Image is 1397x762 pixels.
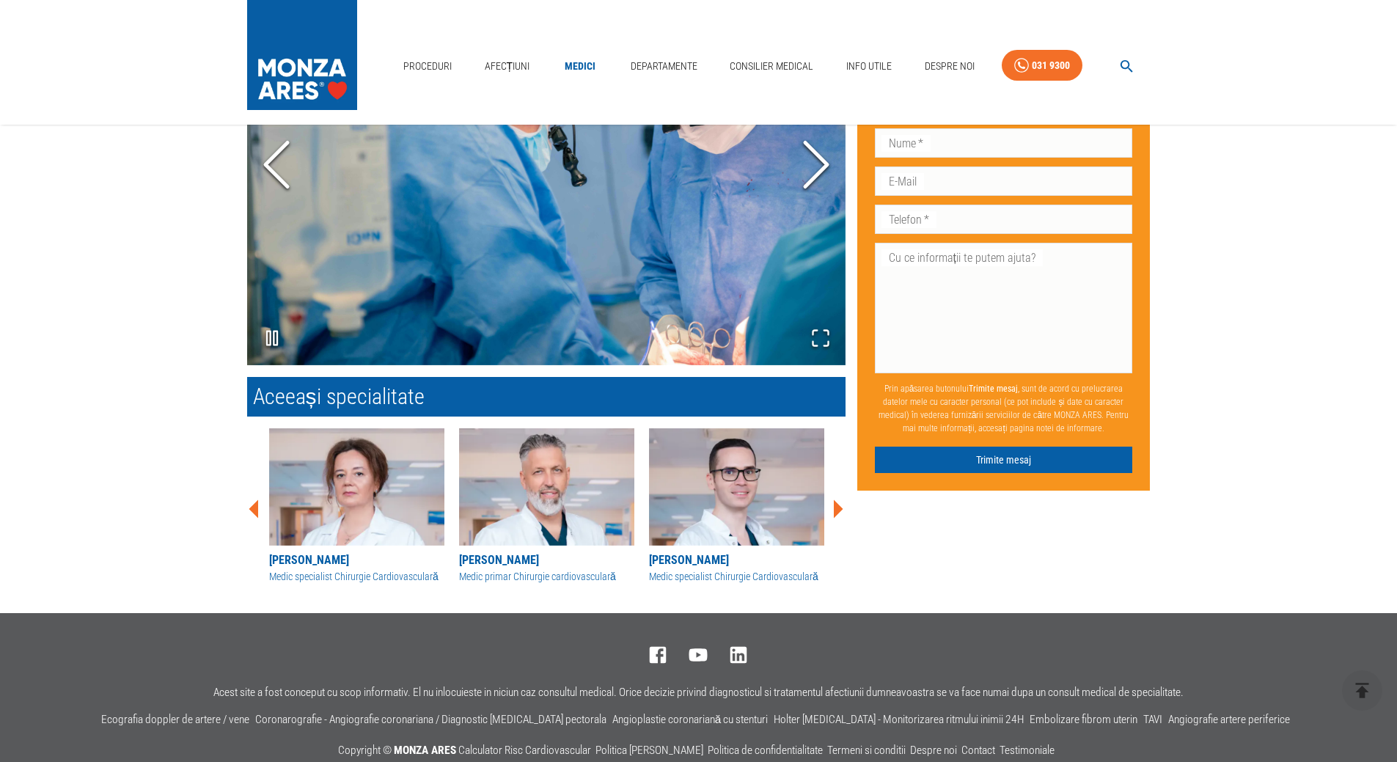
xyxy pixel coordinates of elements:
[796,313,846,365] button: Open Fullscreen
[1002,50,1082,81] a: 031 9300
[557,51,604,81] a: Medici
[247,84,306,247] button: Previous Slide
[255,713,606,726] a: Coronarografie - Angiografie coronariana / Diagnostic [MEDICAL_DATA] pectorala
[1032,56,1070,75] div: 031 9300
[910,744,957,757] a: Despre noi
[649,428,824,585] a: [PERSON_NAME]Medic specialist Chirurgie Cardiovasculară
[827,744,906,757] a: Termeni si conditii
[458,744,591,757] a: Calculator Risc Cardiovascular
[875,375,1133,440] p: Prin apăsarea butonului , sunt de acord cu prelucrarea datelor mele cu caracter personal (ce pot ...
[961,744,995,757] a: Contact
[213,686,1184,699] p: Acest site a fost conceput cu scop informativ. El nu inlocuieste in niciun caz consultul medical....
[612,713,769,726] a: Angioplastie coronariană cu stenturi
[1143,713,1162,726] a: TAVI
[595,744,703,757] a: Politica [PERSON_NAME]
[1342,670,1382,711] button: delete
[101,713,249,726] a: Ecografia doppler de artere / vene
[875,446,1133,473] button: Trimite mesaj
[269,569,444,585] div: Medic specialist Chirurgie Cardiovasculară
[397,51,458,81] a: Proceduri
[649,569,824,585] div: Medic specialist Chirurgie Cardiovasculară
[269,428,444,585] a: [PERSON_NAME]Medic specialist Chirurgie Cardiovasculară
[625,51,703,81] a: Departamente
[1030,713,1137,726] a: Embolizare fibrom uterin
[479,51,536,81] a: Afecțiuni
[459,428,634,585] a: [PERSON_NAME]Medic primar Chirurgie cardiovasculară
[649,552,824,569] div: [PERSON_NAME]
[840,51,898,81] a: Info Utile
[1000,744,1055,757] a: Testimoniale
[269,552,444,569] div: [PERSON_NAME]
[338,741,1059,761] p: Copyright ©
[247,377,846,417] h2: Aceeași specialitate
[1168,713,1290,726] a: Angiografie artere periferice
[459,552,634,569] div: [PERSON_NAME]
[969,383,1018,393] b: Trimite mesaj
[708,744,823,757] a: Politica de confidentialitate
[919,51,980,81] a: Despre Noi
[787,84,846,247] button: Next Slide
[394,744,456,757] span: MONZA ARES
[774,713,1024,726] a: Holter [MEDICAL_DATA] - Monitorizarea ritmului inimii 24H
[459,569,634,585] div: Medic primar Chirurgie cardiovasculară
[724,51,819,81] a: Consilier Medical
[247,313,297,365] button: Play or Pause Slideshow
